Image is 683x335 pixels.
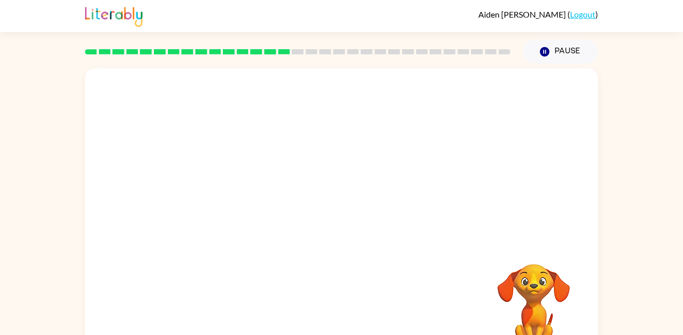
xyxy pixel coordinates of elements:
[478,9,598,19] div: ( )
[85,4,143,27] img: Literably
[570,9,595,19] a: Logout
[523,40,598,64] button: Pause
[478,9,567,19] span: Aiden [PERSON_NAME]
